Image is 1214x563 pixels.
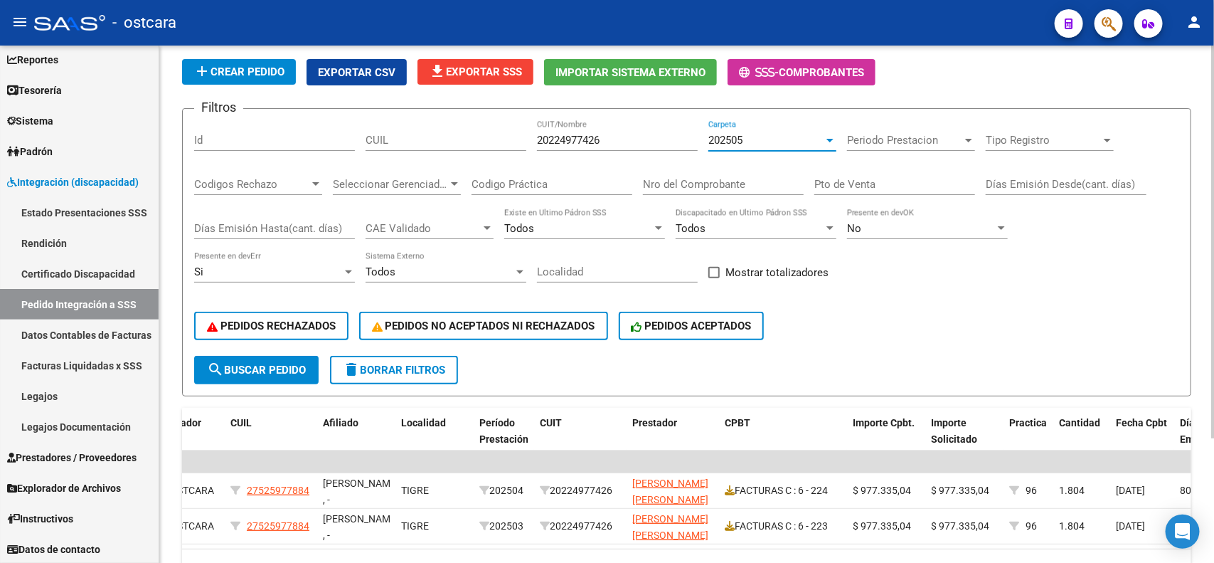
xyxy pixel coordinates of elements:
span: CAE Validado [366,222,481,235]
span: Tipo Registro [986,134,1101,147]
span: 96 [1026,485,1037,496]
button: PEDIDOS NO ACEPTADOS NI RECHAZADOS [359,312,608,340]
datatable-header-cell: Practica [1003,408,1053,470]
div: 20224977426 [540,483,621,499]
span: TIGRE [401,485,429,496]
datatable-header-cell: Período Prestación [474,408,534,470]
span: Afiliado [323,417,358,428]
span: Explorador de Archivos [7,480,121,496]
datatable-header-cell: CUIL [225,408,317,470]
datatable-header-cell: Importe Cpbt. [847,408,925,470]
button: Exportar SSS [417,59,533,85]
mat-icon: menu [11,14,28,31]
span: No [847,222,861,235]
span: Prestador [632,417,677,428]
span: Período Prestación [479,417,528,445]
datatable-header-cell: Afiliado [317,408,395,470]
button: Buscar Pedido [194,356,319,384]
div: Open Intercom Messenger [1166,515,1200,549]
span: $ 977.335,04 [853,485,911,496]
span: [PERSON_NAME] [PERSON_NAME] [632,513,708,541]
span: Comprobantes [779,66,864,79]
span: $ 977.335,04 [931,520,989,532]
mat-icon: search [207,361,224,378]
span: Crear Pedido [193,65,284,78]
span: Codigos Rechazo [194,178,309,191]
span: TIGRE [401,520,429,532]
span: Buscar Pedido [207,364,306,377]
datatable-header-cell: Cantidad [1053,408,1110,470]
mat-icon: delete [343,361,360,378]
button: Crear Pedido [182,59,296,85]
mat-icon: add [193,63,211,80]
span: [PERSON_NAME] , - [323,513,399,541]
span: Practica [1009,417,1047,428]
span: Importe Solicitado [931,417,977,445]
span: Padrón [7,144,53,159]
datatable-header-cell: Prestador [627,408,719,470]
span: Todos [366,265,395,278]
span: Datos de contacto [7,542,100,557]
button: -Comprobantes [728,59,875,85]
datatable-header-cell: Localidad [395,408,474,470]
span: Cantidad [1059,417,1100,428]
span: Exportar SSS [429,65,522,78]
span: Instructivos [7,511,73,527]
datatable-header-cell: CPBT [719,408,847,470]
span: 27525977884 [247,485,309,496]
button: Exportar CSV [307,59,407,85]
datatable-header-cell: Gerenciador [139,408,225,470]
span: 1.804 [1059,520,1085,532]
span: 96 [1026,520,1037,532]
mat-icon: person [1186,14,1203,31]
datatable-header-cell: Fecha Cpbt [1110,408,1174,470]
span: Seleccionar Gerenciador [333,178,448,191]
span: [DATE] [1116,485,1145,496]
span: 80 [1180,485,1191,496]
button: PEDIDOS RECHAZADOS [194,312,348,340]
span: Todos [504,222,534,235]
span: - ostcara [112,7,176,38]
span: $ 977.335,04 [853,520,911,532]
span: $ 977.335,04 [931,485,989,496]
span: 1.804 [1059,485,1085,496]
span: Mostrar totalizadores [725,264,829,281]
div: FACTURAS C : 6 - 224 [725,483,841,499]
span: Prestadores / Proveedores [7,450,137,465]
span: Todos [676,222,705,235]
span: PEDIDOS NO ACEPTADOS NI RECHAZADOS [372,320,595,332]
div: 20224977426 [540,518,621,535]
span: Reportes [7,52,58,68]
span: PEDIDOS RECHAZADOS [207,320,336,332]
button: Importar Sistema Externo [544,59,717,85]
datatable-header-cell: Importe Solicitado [925,408,1003,470]
h3: Filtros [194,98,243,117]
mat-icon: file_download [429,63,446,80]
button: Borrar Filtros [330,356,458,384]
span: CUIT [540,417,562,428]
span: Integración (discapacidad) [7,174,139,190]
span: Fecha Cpbt [1116,417,1167,428]
span: Importe Cpbt. [853,417,915,428]
span: Periodo Prestacion [847,134,962,147]
span: Exportar CSV [318,66,395,79]
span: Si [194,265,203,278]
span: Tesorería [7,83,62,98]
span: Importar Sistema Externo [555,66,705,79]
span: - [739,66,779,79]
span: Localidad [401,417,446,428]
span: CPBT [725,417,750,428]
span: 202505 [708,134,742,147]
span: [PERSON_NAME] , - [323,478,399,505]
div: 202503 [479,518,528,535]
span: Borrar Filtros [343,364,445,377]
span: [PERSON_NAME] [PERSON_NAME] [632,478,708,505]
span: PEDIDOS ACEPTADOS [632,320,752,332]
span: CUIL [230,417,252,428]
span: Sistema [7,113,53,129]
span: [DATE] [1116,520,1145,532]
div: FACTURAS C : 6 - 223 [725,518,841,535]
button: PEDIDOS ACEPTADOS [619,312,765,340]
div: 202504 [479,483,528,499]
span: 27525977884 [247,520,309,532]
